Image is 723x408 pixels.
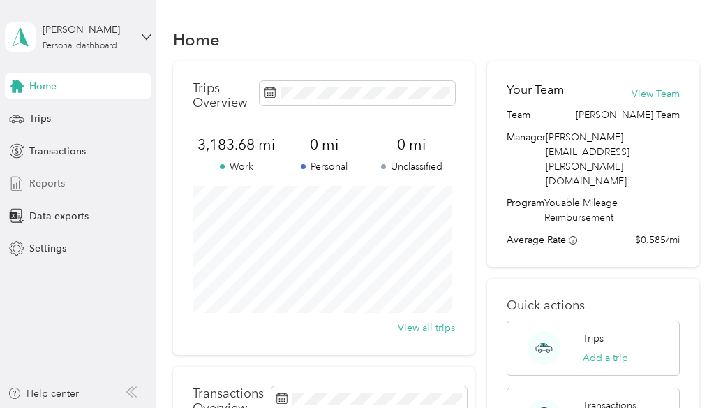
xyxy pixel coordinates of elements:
[29,111,51,126] span: Trips
[645,330,723,408] iframe: Everlance-gr Chat Button Frame
[507,234,566,246] span: Average Rate
[280,159,367,174] p: Personal
[29,241,66,256] span: Settings
[43,42,117,50] div: Personal dashboard
[193,135,280,154] span: 3,183.68 mi
[544,196,680,225] span: Youable Mileage Reimbursement
[398,321,455,335] button: View all trips
[173,32,220,47] h1: Home
[576,108,680,122] span: [PERSON_NAME] Team
[29,79,57,94] span: Home
[507,130,546,189] span: Manager
[29,209,89,224] span: Data exports
[583,351,628,365] button: Add a trip
[507,81,564,99] h2: Your Team
[368,159,455,174] p: Unclassified
[29,144,86,159] span: Transactions
[507,196,544,225] span: Program
[29,176,65,191] span: Reports
[583,331,604,346] p: Trips
[546,131,629,187] span: [PERSON_NAME][EMAIL_ADDRESS][PERSON_NAME][DOMAIN_NAME]
[507,298,680,313] p: Quick actions
[43,22,130,37] div: [PERSON_NAME]
[635,233,680,247] span: $0.585/mi
[368,135,455,154] span: 0 mi
[193,81,253,110] p: Trips Overview
[8,386,79,401] button: Help center
[193,159,280,174] p: Work
[280,135,367,154] span: 0 mi
[507,108,530,122] span: Team
[632,87,680,101] button: View Team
